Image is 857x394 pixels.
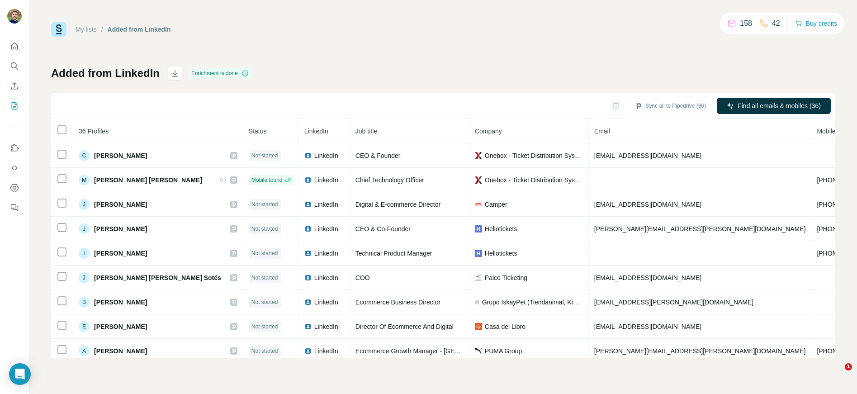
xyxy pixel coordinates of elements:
[251,200,278,209] span: Not started
[355,347,510,355] span: Ecommerce Growth Manager - [GEOGRAPHIC_DATA]
[9,363,31,385] div: Open Intercom Messenger
[79,150,90,161] div: C
[251,323,278,331] span: Not started
[314,347,338,356] span: LinkedIn
[7,180,22,196] button: Dashboard
[485,249,517,258] span: Hellotickets
[79,297,90,308] div: B
[740,18,752,29] p: 158
[475,152,482,159] img: company-logo
[251,152,278,160] span: Not started
[314,151,338,160] span: LinkedIn
[738,101,821,110] span: Find all emails & mobiles (36)
[94,322,147,331] span: [PERSON_NAME]
[629,99,712,113] button: Sync all to Pipedrive (36)
[594,323,701,330] span: [EMAIL_ADDRESS][DOMAIN_NAME]
[7,98,22,114] button: My lists
[355,225,411,233] span: CEO & Co-Founder
[355,152,401,159] span: CEO & Founder
[475,323,482,330] img: company-logo
[51,66,160,81] h1: Added from LinkedIn
[314,298,338,307] span: LinkedIn
[304,128,328,135] span: LinkedIn
[7,199,22,216] button: Feedback
[101,25,103,34] li: /
[485,176,583,185] span: Onebox - Ticket Distribution System
[355,299,440,306] span: Ecommerce Business Director
[594,299,753,306] span: [EMAIL_ADDRESS][PERSON_NAME][DOMAIN_NAME]
[314,273,338,282] span: LinkedIn
[304,201,312,208] img: LinkedIn logo
[251,176,283,184] span: Mobile found
[304,347,312,355] img: LinkedIn logo
[189,68,251,79] div: Enrichment is done
[314,176,338,185] span: LinkedIn
[355,201,440,208] span: Digital & E-commerce Director
[94,151,147,160] span: [PERSON_NAME]
[94,273,221,282] span: [PERSON_NAME] [PERSON_NAME] Sotés
[485,200,507,209] span: Camper
[251,274,278,282] span: Not started
[314,322,338,331] span: LinkedIn
[485,273,527,282] span: Palco Ticketing
[485,224,517,233] span: Hellotickets
[304,250,312,257] img: LinkedIn logo
[475,250,482,257] img: company-logo
[79,321,90,332] div: E
[7,78,22,94] button: Enrich CSV
[314,249,338,258] span: LinkedIn
[594,128,610,135] span: Email
[76,26,97,33] a: My lists
[79,128,109,135] span: 36 Profiles
[94,200,147,209] span: [PERSON_NAME]
[7,9,22,24] img: Avatar
[594,201,701,208] span: [EMAIL_ADDRESS][DOMAIN_NAME]
[79,199,90,210] div: J
[355,323,454,330] span: Director Of Ecommerce And Digital
[94,176,202,185] span: [PERSON_NAME] [PERSON_NAME]
[251,249,278,257] span: Not started
[51,22,66,37] img: Surfe Logo
[79,175,90,185] div: M
[355,176,424,184] span: Chief Technology Officer
[826,363,848,385] iframe: Intercom live chat
[772,18,780,29] p: 42
[485,151,583,160] span: Onebox - Ticket Distribution System
[795,17,837,30] button: Buy credits
[79,223,90,234] div: J
[94,224,147,233] span: [PERSON_NAME]
[251,225,278,233] span: Not started
[485,347,522,356] span: PUMA Group
[108,25,171,34] div: Added from LinkedIn
[475,348,482,353] img: company-logo
[817,128,835,135] span: Mobile
[355,274,370,281] span: COO
[594,225,806,233] span: [PERSON_NAME][EMAIL_ADDRESS][PERSON_NAME][DOMAIN_NAME]
[7,58,22,74] button: Search
[249,128,267,135] span: Status
[79,248,90,259] div: I
[251,298,278,306] span: Not started
[7,160,22,176] button: Use Surfe API
[79,346,90,356] div: A
[485,322,526,331] span: Casa del Libro
[845,363,852,370] span: 1
[7,140,22,156] button: Use Surfe on LinkedIn
[594,274,701,281] span: [EMAIL_ADDRESS][DOMAIN_NAME]
[304,323,312,330] img: LinkedIn logo
[304,274,312,281] img: LinkedIn logo
[304,225,312,233] img: LinkedIn logo
[475,176,482,184] img: company-logo
[304,176,312,184] img: LinkedIn logo
[79,272,90,283] div: J
[94,347,147,356] span: [PERSON_NAME]
[355,128,377,135] span: Job title
[594,347,806,355] span: [PERSON_NAME][EMAIL_ADDRESS][PERSON_NAME][DOMAIN_NAME]
[314,200,338,209] span: LinkedIn
[594,152,701,159] span: [EMAIL_ADDRESS][DOMAIN_NAME]
[314,224,338,233] span: LinkedIn
[304,152,312,159] img: LinkedIn logo
[717,98,831,114] button: Find all emails & mobiles (36)
[7,38,22,54] button: Quick start
[475,128,502,135] span: Company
